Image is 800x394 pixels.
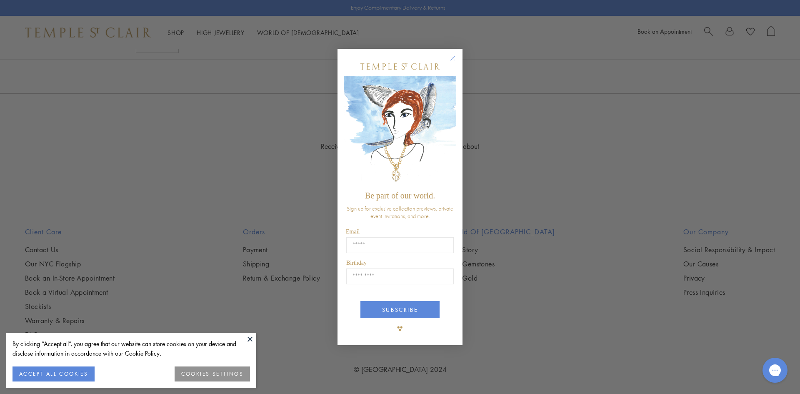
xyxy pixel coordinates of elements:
[758,355,792,386] iframe: Gorgias live chat messenger
[12,366,95,381] button: ACCEPT ALL COOKIES
[346,228,360,235] span: Email
[346,237,454,253] input: Email
[360,63,440,70] img: Temple St. Clair
[392,320,408,337] img: TSC
[365,191,435,200] span: Be part of our world.
[12,339,250,358] div: By clicking “Accept all”, you agree that our website can store cookies on your device and disclos...
[344,76,456,187] img: c4a9eb12-d91a-4d4a-8ee0-386386f4f338.jpeg
[360,301,440,318] button: SUBSCRIBE
[347,205,453,220] span: Sign up for exclusive collection previews, private event invitations, and more.
[452,57,462,68] button: Close dialog
[175,366,250,381] button: COOKIES SETTINGS
[346,260,367,266] span: Birthday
